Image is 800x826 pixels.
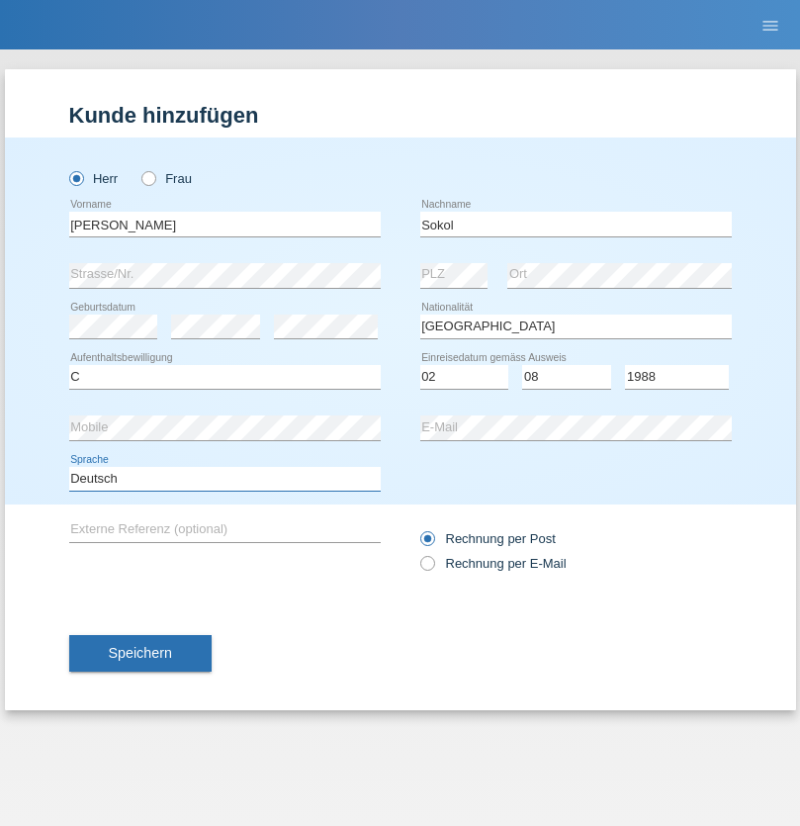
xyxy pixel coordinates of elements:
input: Frau [141,171,154,184]
label: Herr [69,171,119,186]
button: Speichern [69,635,212,673]
input: Herr [69,171,82,184]
label: Rechnung per Post [420,531,556,546]
label: Rechnung per E-Mail [420,556,567,571]
h1: Kunde hinzufügen [69,103,732,128]
input: Rechnung per Post [420,531,433,556]
label: Frau [141,171,192,186]
input: Rechnung per E-Mail [420,556,433,581]
span: Speichern [109,645,172,661]
a: menu [751,19,790,31]
i: menu [760,16,780,36]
